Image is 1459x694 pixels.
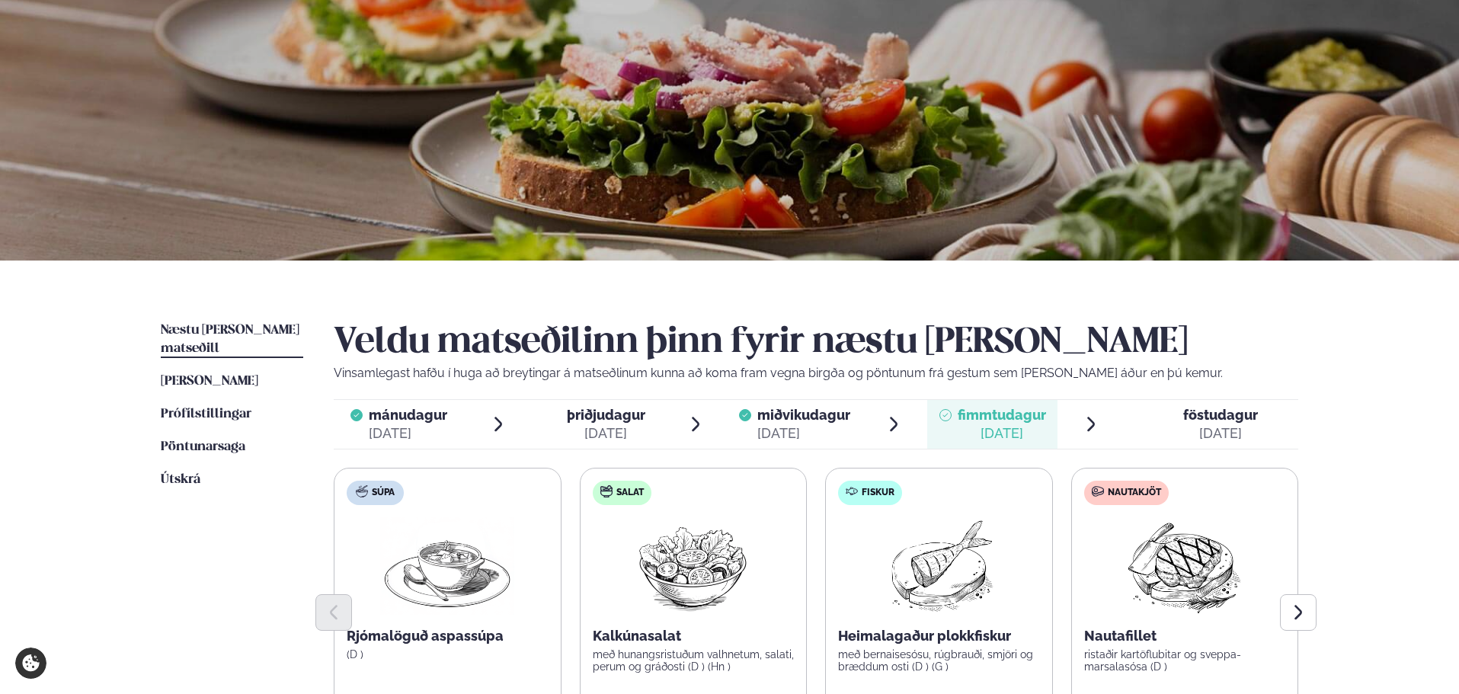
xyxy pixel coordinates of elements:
[958,424,1046,443] div: [DATE]
[161,471,200,489] a: Útskrá
[347,648,549,660] p: (D )
[15,648,46,679] a: Cookie settings
[1092,485,1104,497] img: beef.svg
[161,324,299,355] span: Næstu [PERSON_NAME] matseðill
[380,517,514,615] img: Soup.png
[838,648,1040,673] p: með bernaisesósu, rúgbrauði, smjöri og bræddum osti (D ) (G )
[347,627,549,645] p: Rjómalöguð aspassúpa
[862,487,894,499] span: Fiskur
[334,321,1298,364] h2: Veldu matseðilinn þinn fyrir næstu [PERSON_NAME]
[161,408,251,421] span: Prófílstillingar
[161,473,200,486] span: Útskrá
[567,407,645,423] span: þriðjudagur
[872,517,1006,615] img: Fish.png
[846,485,858,497] img: fish.svg
[334,364,1298,382] p: Vinsamlegast hafðu í huga að breytingar á matseðlinum kunna að koma fram vegna birgða og pöntunum...
[567,424,645,443] div: [DATE]
[161,321,303,358] a: Næstu [PERSON_NAME] matseðill
[369,424,447,443] div: [DATE]
[161,438,245,456] a: Pöntunarsaga
[757,407,850,423] span: miðvikudagur
[372,487,395,499] span: Súpa
[616,487,644,499] span: Salat
[1084,648,1286,673] p: ristaðir kartöflubitar og sveppa- marsalasósa (D )
[315,594,352,631] button: Previous slide
[161,373,258,391] a: [PERSON_NAME]
[1117,517,1252,615] img: Beef-Meat.png
[958,407,1046,423] span: fimmtudagur
[1280,594,1317,631] button: Next slide
[1084,627,1286,645] p: Nautafillet
[369,407,447,423] span: mánudagur
[593,627,795,645] p: Kalkúnasalat
[161,440,245,453] span: Pöntunarsaga
[593,648,795,673] p: með hunangsristuðum valhnetum, salati, perum og gráðosti (D ) (Hn )
[1183,424,1258,443] div: [DATE]
[161,405,251,424] a: Prófílstillingar
[161,375,258,388] span: [PERSON_NAME]
[626,517,760,615] img: Salad.png
[1108,487,1161,499] span: Nautakjöt
[600,485,613,497] img: salad.svg
[838,627,1040,645] p: Heimalagaður plokkfiskur
[1183,407,1258,423] span: föstudagur
[757,424,850,443] div: [DATE]
[356,485,368,497] img: soup.svg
